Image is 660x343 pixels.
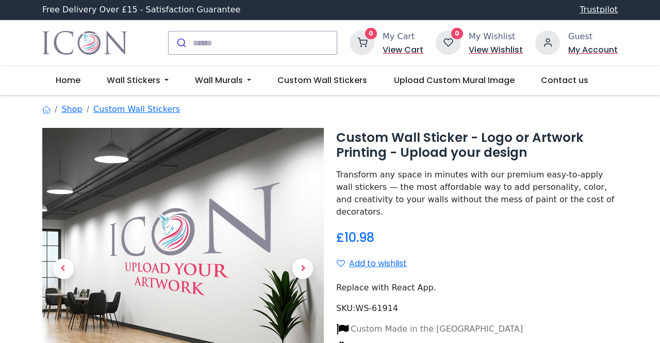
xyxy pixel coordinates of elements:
a: 0 [436,38,460,47]
span: Upload Custom Mural Image [394,74,515,86]
button: Add to wishlistAdd to wishlist [336,254,416,273]
span: Custom Wall Stickers [277,74,367,86]
sup: 0 [365,28,377,39]
div: My Wishlist [469,30,523,43]
div: My Cart [383,30,423,43]
span: Contact us [541,74,588,86]
li: Custom Made in the [GEOGRAPHIC_DATA] [336,323,523,335]
span: £ [336,231,374,246]
span: Previous [53,258,74,279]
a: Wall Stickers [93,66,181,95]
a: Logo of Icon Wall Stickers [42,28,127,57]
a: Wall Murals [181,66,264,95]
span: 10.98 [344,229,374,246]
a: Custom Wall Stickers [93,104,180,114]
span: WS-61914 [355,303,398,313]
sup: 0 [451,28,463,39]
a: Trustpilot [580,4,618,16]
p: Transform any space in minutes with our premium easy-to-apply wall stickers — the most affordable... [336,169,618,218]
a: My Account [568,45,618,55]
a: Shop [61,104,82,114]
h1: Custom Wall Sticker - Logo or Artwork Printing - Upload your design [336,130,618,160]
img: Icon Wall Stickers [42,28,127,57]
div: SKU: [336,302,618,315]
a: View Wishlist [469,45,523,55]
div: Replace with React App. [336,282,618,294]
span: Next [292,258,313,279]
i: Add to wishlist [337,259,345,267]
div: Free Delivery Over £15 - Satisfaction Guarantee [42,4,240,16]
a: 0 [350,38,374,47]
button: Submit [169,31,193,54]
a: View Cart [383,45,423,55]
span: Wall Murals [195,74,243,86]
span: Wall Stickers [107,74,160,86]
span: Home [56,74,80,86]
div: Guest [568,30,618,43]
